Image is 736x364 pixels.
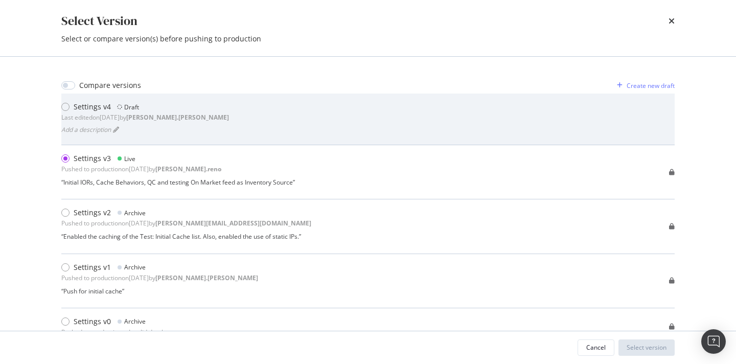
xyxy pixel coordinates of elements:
[61,219,311,227] div: Pushed to production on [DATE] by
[61,113,229,122] div: Last edited on [DATE] by
[701,329,726,354] div: Open Intercom Messenger
[124,209,146,217] div: Archive
[578,339,614,356] button: Cancel
[74,262,111,272] div: Settings v1
[61,165,221,173] div: Pushed to production on [DATE] by
[61,287,258,295] div: “ Push for initial cache ”
[613,77,675,94] button: Create new draft
[627,81,675,90] div: Create new draft
[61,328,168,336] div: Pushed to production on Invalid date by
[155,165,221,173] b: [PERSON_NAME].reno
[74,102,111,112] div: Settings v4
[155,274,258,282] b: [PERSON_NAME].[PERSON_NAME]
[61,178,295,187] div: “ Initial IORs, Cache Behaviors, QC and testing On Market feed as Inventory Source ”
[124,263,146,271] div: Archive
[61,274,258,282] div: Pushed to production on [DATE] by
[61,125,111,134] span: Add a description
[586,343,606,352] div: Cancel
[74,208,111,218] div: Settings v2
[155,219,311,227] b: [PERSON_NAME][EMAIL_ADDRESS][DOMAIN_NAME]
[669,12,675,30] div: times
[61,232,311,241] div: “ Enabled the caching of the Test: Initial Cache list. Also, enabled the use of static IPs. ”
[61,34,675,44] div: Select or compare version(s) before pushing to production
[124,154,135,163] div: Live
[124,103,139,111] div: Draft
[618,339,675,356] button: Select version
[627,343,666,352] div: Select version
[126,113,229,122] b: [PERSON_NAME].[PERSON_NAME]
[124,317,146,326] div: Archive
[74,153,111,164] div: Settings v3
[61,12,137,30] div: Select Version
[79,80,141,90] div: Compare versions
[74,316,111,327] div: Settings v0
